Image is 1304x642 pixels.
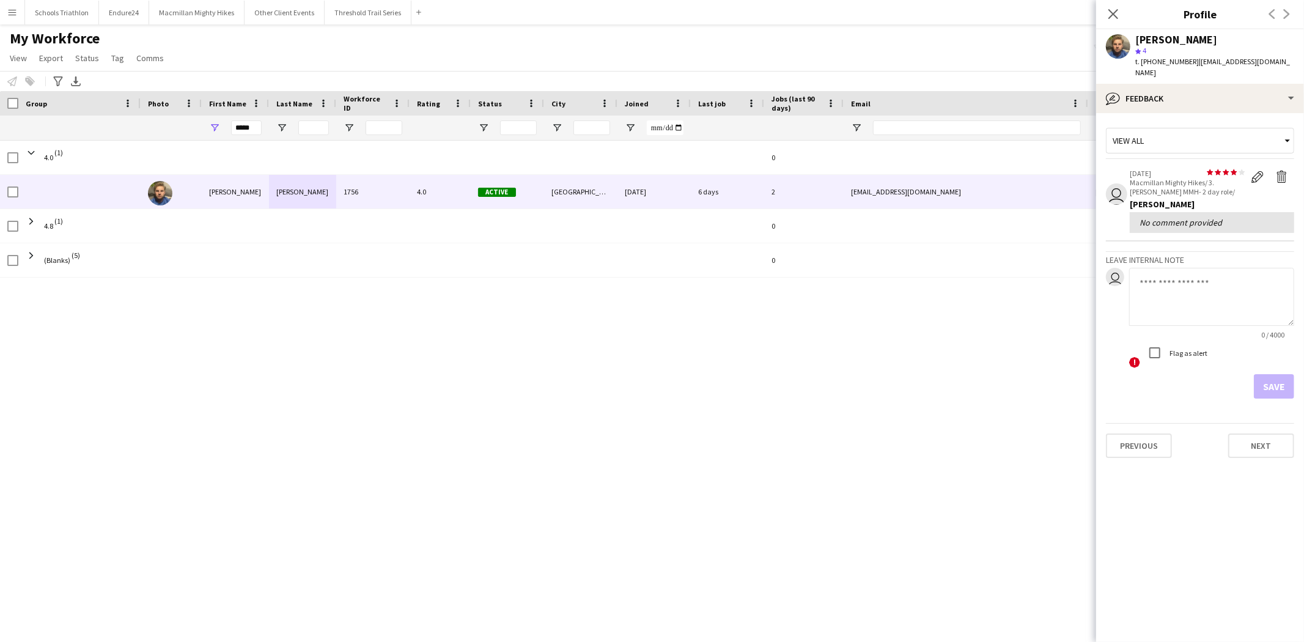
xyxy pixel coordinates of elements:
p: [DATE] [1130,169,1245,178]
div: 6 days [691,175,764,208]
span: City [551,99,565,108]
span: Status [75,53,99,64]
button: Open Filter Menu [209,122,220,133]
div: [PHONE_NUMBER] [1088,175,1245,208]
a: Comms [131,50,169,66]
span: Status [478,99,502,108]
a: View [5,50,32,66]
div: [GEOGRAPHIC_DATA] [544,175,617,208]
div: 2 [764,175,844,208]
span: Phone [1096,99,1117,108]
span: First Name [209,99,246,108]
span: Email [851,99,871,108]
span: Last job [698,99,726,108]
span: (1) [54,141,63,164]
span: 4.8 [44,209,53,243]
span: (Blanks) [44,243,70,278]
button: Open Filter Menu [625,122,636,133]
span: Group [26,99,47,108]
div: Feedback [1096,84,1304,113]
div: 1756 [336,175,410,208]
input: First Name Filter Input [231,120,262,135]
div: [EMAIL_ADDRESS][DOMAIN_NAME] [844,175,1088,208]
input: Last Name Filter Input [298,120,329,135]
input: Workforce ID Filter Input [366,120,402,135]
button: Threshold Trail Series [325,1,411,24]
button: Open Filter Menu [851,122,862,133]
h3: Leave internal note [1106,254,1294,265]
button: Open Filter Menu [478,122,489,133]
img: Colin Smith [148,181,172,205]
span: View all [1113,135,1144,146]
div: [PERSON_NAME] [202,175,269,208]
span: Joined [625,99,649,108]
input: City Filter Input [573,120,610,135]
div: 0 [764,243,844,277]
span: ! [1129,357,1140,368]
span: Last Name [276,99,312,108]
span: Export [39,53,63,64]
span: Rating [417,99,440,108]
button: Endure24 [99,1,149,24]
a: Export [34,50,68,66]
span: 4 [1143,46,1146,55]
span: 0 / 4000 [1251,330,1294,339]
span: Active [478,188,516,197]
input: Joined Filter Input [647,120,683,135]
p: Macmillan Mighty Hikes/ 3. [PERSON_NAME] MMH- 2 day role/ [1130,178,1245,196]
span: Comms [136,53,164,64]
div: [PERSON_NAME] [1130,199,1294,210]
app-action-btn: Advanced filters [51,74,65,89]
div: No comment provided [1140,217,1284,228]
button: Open Filter Menu [276,122,287,133]
input: Status Filter Input [500,120,537,135]
button: Previous [1106,434,1172,458]
div: 0 [764,141,844,174]
div: [PERSON_NAME] [269,175,336,208]
button: Open Filter Menu [551,122,562,133]
h3: Profile [1096,6,1304,22]
input: Email Filter Input [873,120,1081,135]
button: Schools Triathlon [25,1,99,24]
button: Open Filter Menu [344,122,355,133]
label: Flag as alert [1167,349,1207,358]
button: Next [1228,434,1294,458]
span: Workforce ID [344,94,388,113]
span: Photo [148,99,169,108]
div: 4.0 [410,175,471,208]
span: View [10,53,27,64]
div: [DATE] [617,175,691,208]
div: [PERSON_NAME] [1135,34,1217,45]
app-action-btn: Export XLSX [68,74,83,89]
span: 4.0 [44,141,53,175]
span: | [EMAIL_ADDRESS][DOMAIN_NAME] [1135,57,1290,77]
button: Other Client Events [245,1,325,24]
span: t. [PHONE_NUMBER] [1135,57,1199,66]
button: Open Filter Menu [1096,122,1107,133]
span: (5) [72,243,80,267]
button: Macmillan Mighty Hikes [149,1,245,24]
span: Tag [111,53,124,64]
a: Tag [106,50,129,66]
span: Jobs (last 90 days) [772,94,822,113]
a: Status [70,50,104,66]
div: 0 [764,209,844,243]
span: My Workforce [10,29,100,48]
span: (1) [54,209,63,233]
